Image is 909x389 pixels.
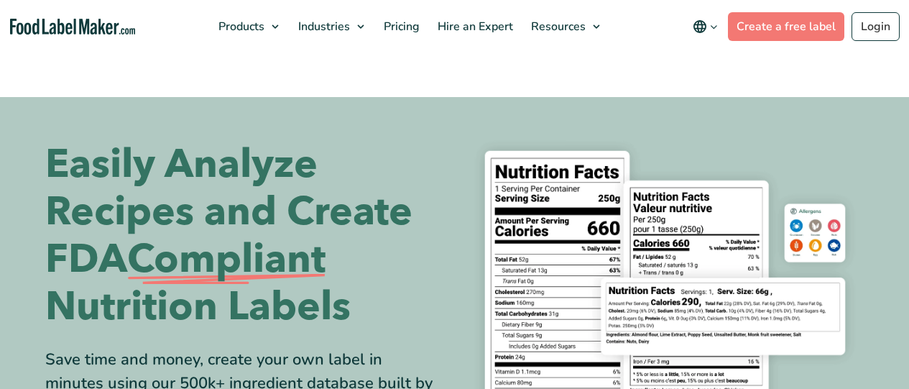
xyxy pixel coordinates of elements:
a: Create a free label [728,12,844,41]
span: Industries [294,19,351,35]
span: Compliant [127,236,326,283]
a: Login [852,12,900,41]
h1: Easily Analyze Recipes and Create FDA Nutrition Labels [45,141,444,331]
span: Resources [527,19,587,35]
span: Products [214,19,266,35]
span: Hire an Expert [433,19,515,35]
span: Pricing [379,19,421,35]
